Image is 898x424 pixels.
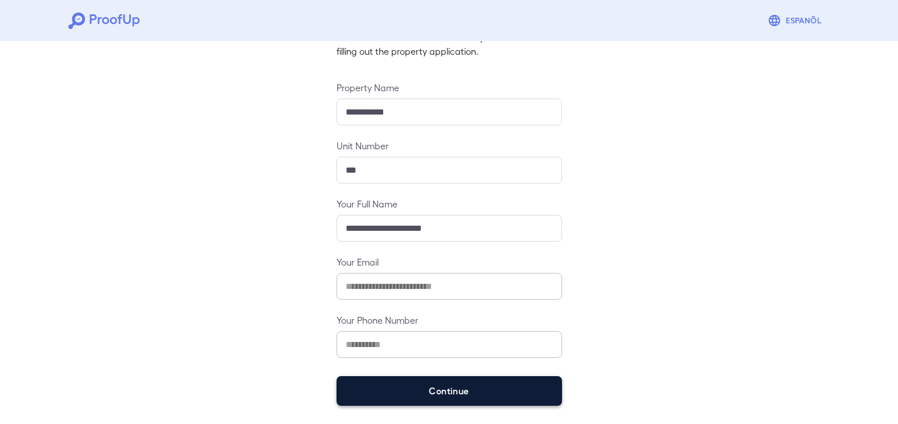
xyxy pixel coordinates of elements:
button: Espanõl [763,9,830,32]
button: Continue [337,376,562,406]
label: Your Email [337,255,562,268]
label: Your Phone Number [337,313,562,327]
label: Unit Number [337,139,562,152]
label: Your Full Name [337,197,562,210]
label: Property Name [337,81,562,94]
p: Please enter the same information you used when filling out the property application. [337,31,562,58]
